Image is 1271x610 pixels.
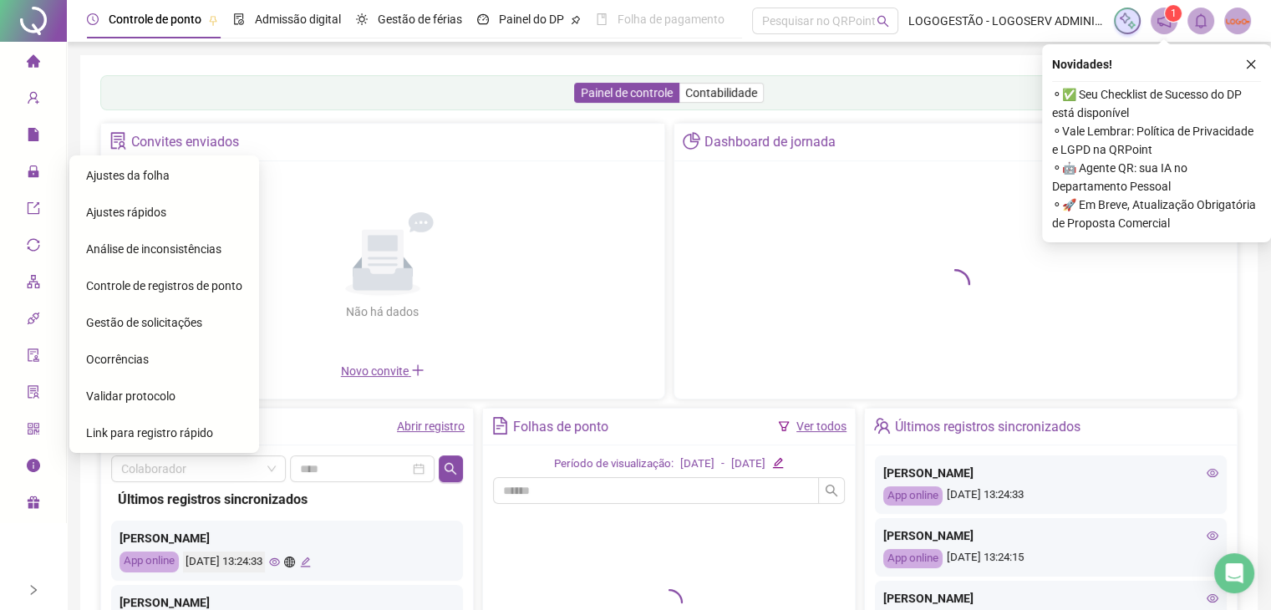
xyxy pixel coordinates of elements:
[1207,530,1218,541] span: eye
[477,13,489,25] span: dashboard
[683,132,700,150] span: pie-chart
[300,557,311,567] span: edit
[86,316,202,329] span: Gestão de solicitações
[513,413,608,441] div: Folhas de ponto
[1052,122,1261,159] span: ⚬ Vale Lembrar: Política de Privacidade e LGPD na QRPoint
[491,417,509,435] span: file-text
[825,484,838,497] span: search
[1052,196,1261,232] span: ⚬ 🚀 Em Breve, Atualização Obrigatória de Proposta Comercial
[877,15,889,28] span: search
[378,13,462,26] span: Gestão de férias
[1193,13,1208,28] span: bell
[27,488,40,521] span: gift
[411,363,425,377] span: plus
[284,557,295,567] span: global
[27,120,40,154] span: file
[27,451,40,485] span: info-circle
[86,206,166,219] span: Ajustes rápidos
[908,12,1104,30] span: LOGOGESTÃO - LOGOSERV ADMINISTRAÇÃO DE CONDOMINIOS
[118,489,456,510] div: Últimos registros sincronizados
[883,549,1218,568] div: [DATE] 13:24:15
[1157,13,1172,28] span: notification
[883,549,943,568] div: App online
[27,341,40,374] span: audit
[1171,8,1177,19] span: 1
[86,389,175,403] span: Validar protocolo
[1118,12,1136,30] img: sparkle-icon.fc2bf0ac1784a2077858766a79e2daf3.svg
[255,13,341,26] span: Admissão digital
[183,552,265,572] div: [DATE] 13:24:33
[87,13,99,25] span: clock-circle
[109,13,201,26] span: Controle de ponto
[873,417,891,435] span: team
[935,264,975,304] span: loading
[86,169,170,182] span: Ajustes da folha
[731,455,765,473] div: [DATE]
[1052,55,1112,74] span: Novidades !
[27,378,40,411] span: solution
[499,13,564,26] span: Painel do DP
[883,526,1218,545] div: [PERSON_NAME]
[119,529,455,547] div: [PERSON_NAME]
[704,128,836,156] div: Dashboard de jornada
[356,13,368,25] span: sun
[883,486,943,506] div: App online
[1052,85,1261,122] span: ⚬ ✅ Seu Checklist de Sucesso do DP está disponível
[596,13,608,25] span: book
[119,552,179,572] div: App online
[883,486,1218,506] div: [DATE] 13:24:33
[685,86,757,99] span: Contabilidade
[796,419,846,433] a: Ver todos
[109,132,127,150] span: solution
[680,455,714,473] div: [DATE]
[86,279,242,292] span: Controle de registros de ponto
[86,353,149,366] span: Ocorrências
[27,47,40,80] span: home
[27,84,40,117] span: user-add
[28,584,39,596] span: right
[895,413,1080,441] div: Últimos registros sincronizados
[1214,553,1254,593] div: Open Intercom Messenger
[883,464,1218,482] div: [PERSON_NAME]
[772,457,783,468] span: edit
[1052,159,1261,196] span: ⚬ 🤖 Agente QR: sua IA no Departamento Pessoal
[778,420,790,432] span: filter
[1207,592,1218,604] span: eye
[269,557,280,567] span: eye
[581,86,673,99] span: Painel de controle
[618,13,724,26] span: Folha de pagamento
[131,128,239,156] div: Convites enviados
[208,15,218,25] span: pushpin
[341,364,425,378] span: Novo convite
[1225,8,1250,33] img: 2423
[554,455,674,473] div: Período de visualização:
[397,419,465,433] a: Abrir registro
[1245,58,1257,70] span: close
[27,267,40,301] span: apartment
[233,13,245,25] span: file-done
[721,455,724,473] div: -
[86,426,213,440] span: Link para registro rápido
[86,242,221,256] span: Análise de inconsistências
[1207,467,1218,479] span: eye
[27,194,40,227] span: export
[27,304,40,338] span: api
[27,231,40,264] span: sync
[571,15,581,25] span: pushpin
[444,462,457,475] span: search
[883,589,1218,607] div: [PERSON_NAME]
[306,302,460,321] div: Não há dados
[27,157,40,191] span: lock
[1165,5,1182,22] sup: 1
[27,414,40,448] span: qrcode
